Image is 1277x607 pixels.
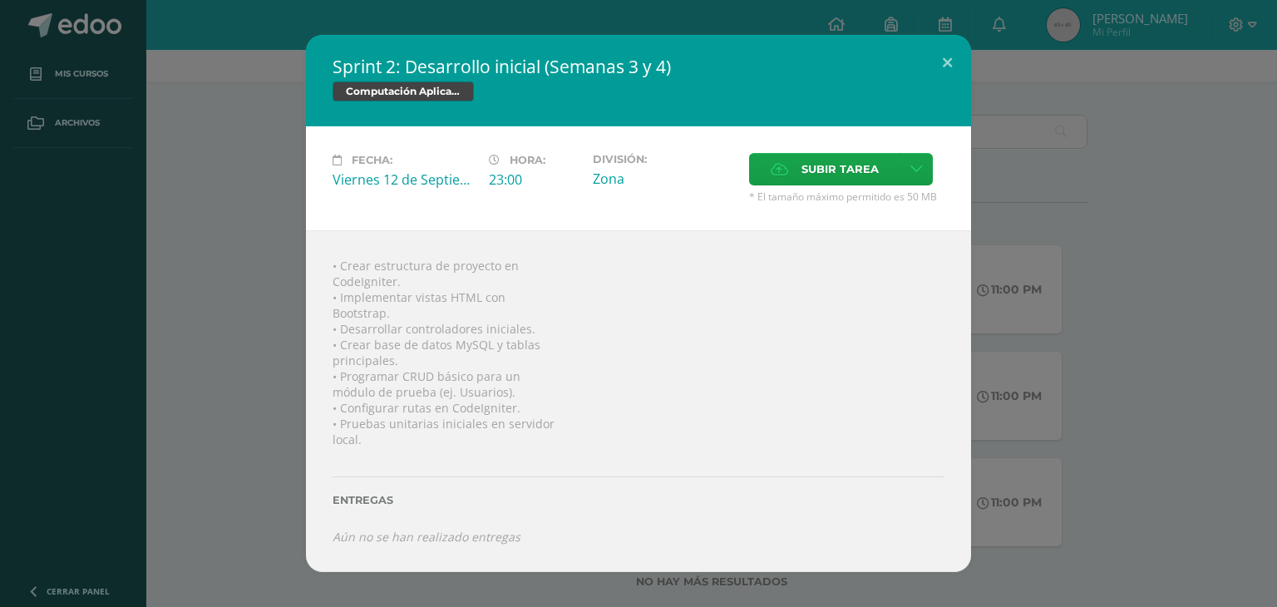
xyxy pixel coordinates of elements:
[306,230,971,572] div: • Crear estructura de proyecto en CodeIgniter. • Implementar vistas HTML con Bootstrap. • Desarro...
[333,81,474,101] span: Computación Aplicada
[801,154,879,185] span: Subir tarea
[749,190,944,204] span: * El tamaño máximo permitido es 50 MB
[333,494,944,506] label: Entregas
[333,55,944,78] h2: Sprint 2: Desarrollo inicial (Semanas 3 y 4)
[593,170,736,188] div: Zona
[489,170,579,189] div: 23:00
[333,529,520,545] i: Aún no se han realizado entregas
[593,153,736,165] label: División:
[924,35,971,91] button: Close (Esc)
[510,154,545,166] span: Hora:
[333,170,476,189] div: Viernes 12 de Septiembre
[352,154,392,166] span: Fecha:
